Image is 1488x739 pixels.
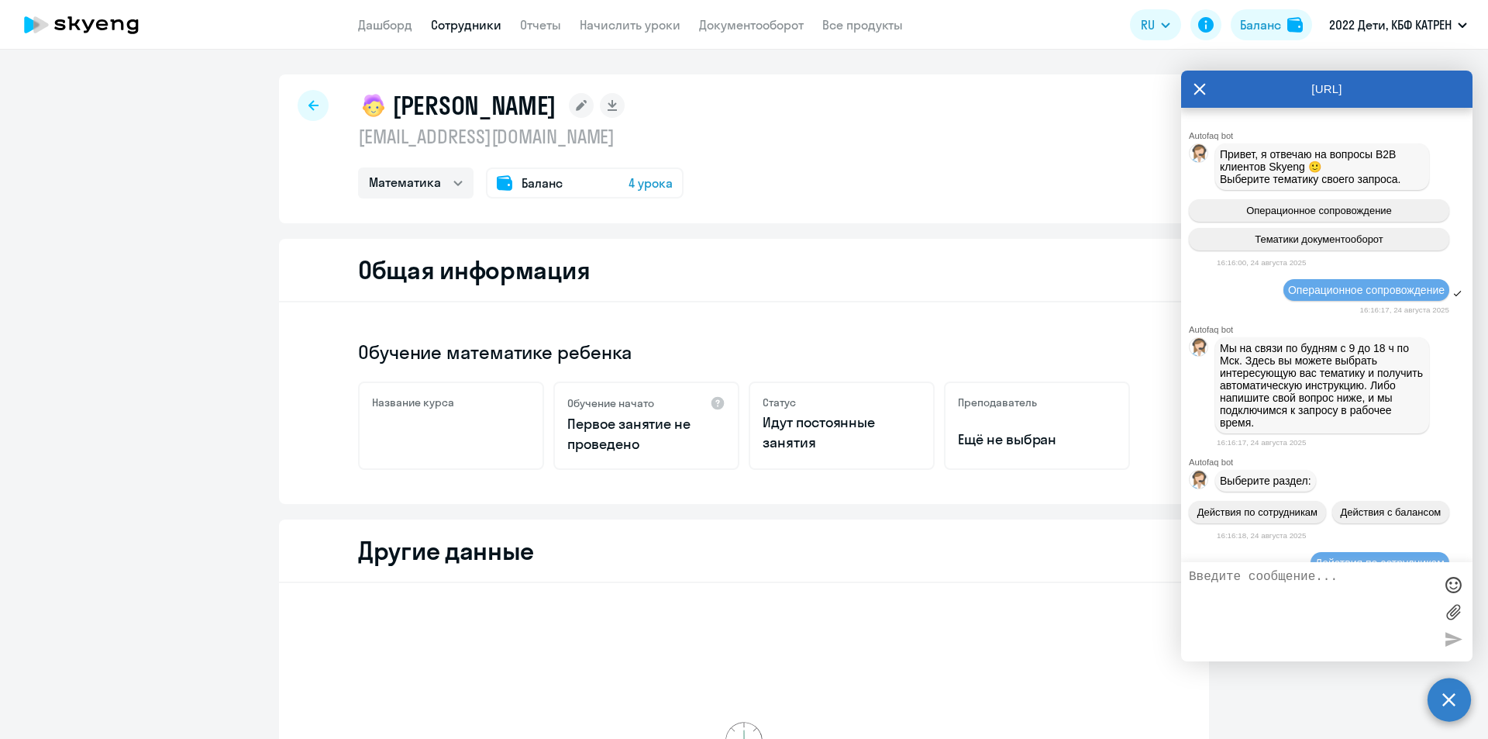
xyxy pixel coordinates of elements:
div: Баланс [1240,16,1281,34]
span: Привет, я отвечаю на вопросы B2B клиентов Skyeng 🙂 Выберите тематику своего запроса. [1220,148,1401,185]
span: Операционное сопровождение [1288,284,1445,296]
button: 2022 Дети, КБФ КАТРЕН [1321,6,1475,43]
a: Все продукты [822,17,903,33]
img: bot avatar [1190,144,1209,167]
time: 16:16:17, 24 августа 2025 [1360,306,1449,314]
span: Действия с балансом [1340,506,1441,518]
img: bot avatar [1190,338,1209,361]
h5: Название курса [372,395,454,409]
label: Лимит 10 файлов [1441,600,1465,623]
h5: Обучение начато [567,396,654,410]
span: Обучение математике ребенка [358,340,632,364]
div: Autofaq bot [1189,131,1472,140]
a: Сотрудники [431,17,501,33]
div: Autofaq bot [1189,458,1472,467]
button: Действия по сотрудникам [1189,501,1326,523]
button: Балансbalance [1231,9,1312,40]
span: Операционное сопровождение [1246,205,1392,216]
button: Операционное сопровождение [1189,199,1449,222]
p: Идут постоянные занятия [763,413,921,453]
h1: [PERSON_NAME] [392,90,556,121]
button: Действия с балансом [1332,501,1449,523]
div: Autofaq bot [1189,325,1472,334]
p: 2022 Дети, КБФ КАТРЕН [1329,16,1452,34]
a: Документооборот [699,17,804,33]
h5: Преподаватель [958,395,1037,409]
time: 16:16:18, 24 августа 2025 [1217,531,1306,540]
h2: Другие данные [358,535,534,566]
span: RU [1141,16,1155,34]
span: Выберите раздел: [1220,475,1311,487]
a: Начислить уроки [580,17,680,33]
time: 16:16:00, 24 августа 2025 [1217,258,1306,267]
a: Дашборд [358,17,412,33]
p: Первое занятие не проведено [567,414,725,454]
img: child [358,90,389,121]
span: Действия по сотрудникам [1197,506,1317,518]
span: Действия по сотрудникам [1315,557,1445,569]
p: Ещё не выбран [958,430,1116,450]
span: Мы на связи по будням с 9 до 18 ч по Мск. Здесь вы можете выбрать интересующую вас тематику и пол... [1220,342,1426,429]
img: balance [1287,17,1303,33]
button: RU [1130,9,1181,40]
span: 4 урока [629,174,673,192]
span: Баланс [522,174,563,192]
p: [EMAIL_ADDRESS][DOMAIN_NAME] [358,124,684,149]
h5: Статус [763,395,796,409]
button: Тематики документооборот [1189,228,1449,250]
a: Отчеты [520,17,561,33]
span: Тематики документооборот [1255,233,1383,245]
time: 16:16:17, 24 августа 2025 [1217,438,1306,447]
h2: Общая информация [358,254,590,285]
img: bot avatar [1190,471,1209,493]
